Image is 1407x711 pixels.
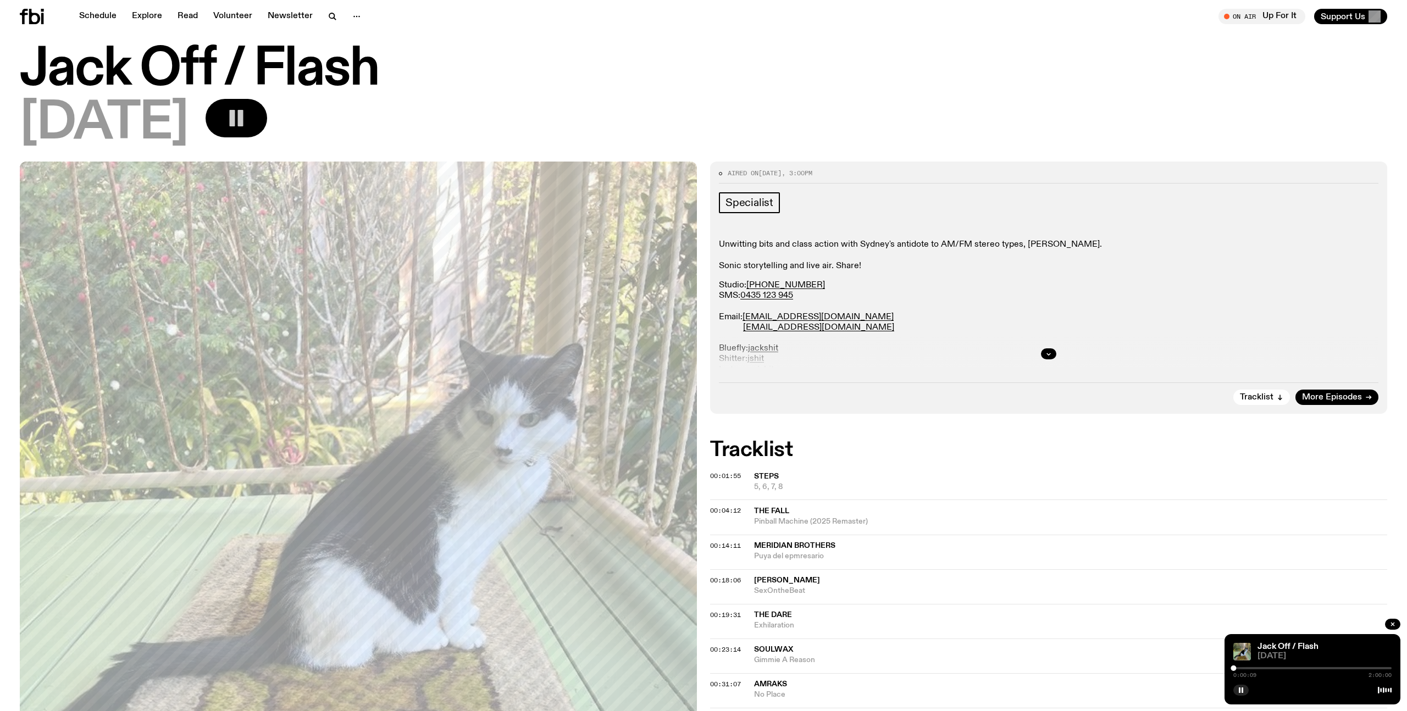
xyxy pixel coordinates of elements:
[1295,390,1378,405] a: More Episodes
[20,45,1387,95] h1: Jack Off / Flash
[743,323,894,332] a: [EMAIL_ADDRESS][DOMAIN_NAME]
[719,192,780,213] a: Specialist
[754,680,787,688] span: Amraks
[710,681,741,687] button: 00:31:07
[725,197,773,209] span: Specialist
[710,440,1387,460] h2: Tracklist
[1302,393,1362,402] span: More Episodes
[782,169,812,177] span: , 3:00pm
[754,646,793,653] span: Soulwax
[710,508,741,514] button: 00:04:12
[754,551,1387,562] span: Puya del epmresario
[754,507,789,515] span: The Fall
[710,610,741,619] span: 00:19:31
[1258,642,1319,651] a: Jack Off / Flash
[1240,393,1273,402] span: Tracklist
[261,9,319,24] a: Newsletter
[746,281,825,290] a: [PHONE_NUMBER]
[710,576,741,585] span: 00:18:06
[758,169,782,177] span: [DATE]
[710,506,741,515] span: 00:04:12
[754,482,1387,492] span: 5, 6, 7, 8
[754,576,820,584] span: [PERSON_NAME]
[1218,9,1305,24] button: On AirUp For It
[754,586,1387,596] span: SexOntheBeat
[710,647,741,653] button: 00:23:14
[710,612,741,618] button: 00:19:31
[171,9,204,24] a: Read
[754,655,1387,665] span: Gimmie A Reason
[1258,652,1392,660] span: [DATE]
[754,516,1387,527] span: Pinball Machine (2025 Remaster)
[1314,9,1387,24] button: Support Us
[710,471,741,480] span: 00:01:55
[1233,390,1290,405] button: Tracklist
[207,9,259,24] a: Volunteer
[740,291,793,300] a: 0435 123 945
[754,620,1387,631] span: Exhilaration
[125,9,169,24] a: Explore
[710,680,741,688] span: 00:31:07
[710,473,741,479] button: 00:01:55
[728,169,758,177] span: Aired on
[1321,12,1365,21] span: Support Us
[20,99,188,148] span: [DATE]
[1369,673,1392,678] span: 2:00:00
[754,690,1291,700] span: No Place
[719,240,1378,271] p: Unwitting bits and class action with Sydney's antidote to AM/FM stereo types, [PERSON_NAME]. Soni...
[1233,673,1256,678] span: 0:00:09
[754,542,835,549] span: Meridian Brothers
[710,577,741,584] button: 00:18:06
[754,473,779,480] span: Steps
[719,280,1378,407] p: Studio: SMS: Email: Bluefly: Shitter: Instagran: Fakebook: Home:
[73,9,123,24] a: Schedule
[743,313,894,321] a: [EMAIL_ADDRESS][DOMAIN_NAME]
[710,543,741,549] button: 00:14:11
[754,611,792,619] span: The Dare
[710,541,741,550] span: 00:14:11
[710,645,741,654] span: 00:23:14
